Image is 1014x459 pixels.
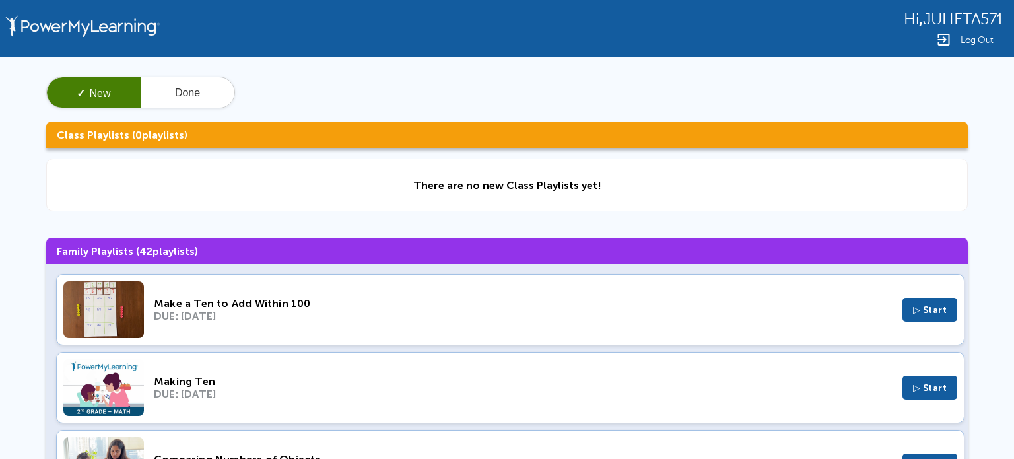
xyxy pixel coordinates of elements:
span: 42 [139,245,152,258]
div: DUE: [DATE] [154,388,893,400]
img: Logout Icon [935,32,951,48]
img: Thumbnail [63,281,144,338]
button: Done [141,77,234,109]
span: 0 [135,129,142,141]
h3: Class Playlists ( playlists) [46,122,968,148]
img: Thumbnail [63,359,144,416]
span: ✓ [77,88,85,99]
span: Hi [904,11,919,28]
button: ▷ Start [902,376,958,400]
div: There are no new Class Playlists yet! [413,179,601,192]
div: , [904,9,1003,28]
span: ▷ Start [913,382,947,394]
div: Making Ten [154,375,893,388]
span: Log Out [961,35,994,45]
h3: Family Playlists ( playlists) [46,238,968,264]
button: ✓New [47,77,141,109]
span: ▷ Start [913,304,947,316]
button: ▷ Start [902,298,958,322]
div: DUE: [DATE] [154,310,893,322]
span: JULIETA571 [923,11,1003,28]
div: Make a Ten to Add Within 100 [154,297,893,310]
